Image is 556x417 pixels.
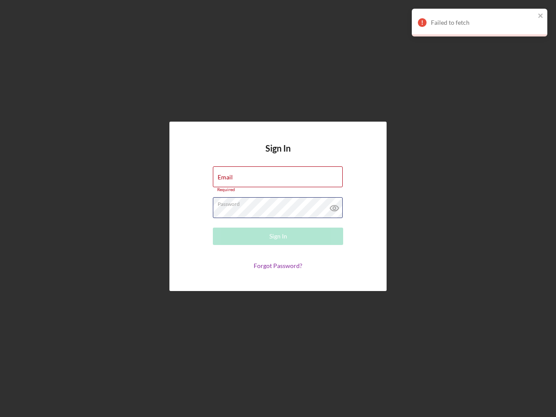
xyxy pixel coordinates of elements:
div: Failed to fetch [431,19,535,26]
a: Forgot Password? [254,262,302,269]
label: Email [218,174,233,181]
button: Sign In [213,228,343,245]
div: Sign In [269,228,287,245]
button: close [538,12,544,20]
h4: Sign In [265,143,291,166]
label: Password [218,198,343,207]
div: Required [213,187,343,192]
